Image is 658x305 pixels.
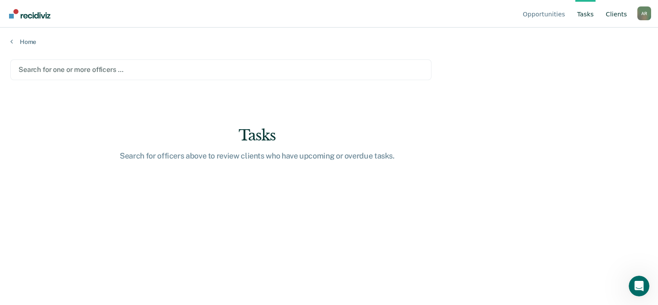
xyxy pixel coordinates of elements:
button: Profile dropdown button [637,6,651,20]
div: A R [637,6,651,20]
div: Search for officers above to review clients who have upcoming or overdue tasks. [119,151,395,161]
div: Tasks [119,127,395,144]
a: Home [10,38,648,46]
img: Recidiviz [9,9,50,19]
iframe: Intercom live chat [629,276,649,296]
